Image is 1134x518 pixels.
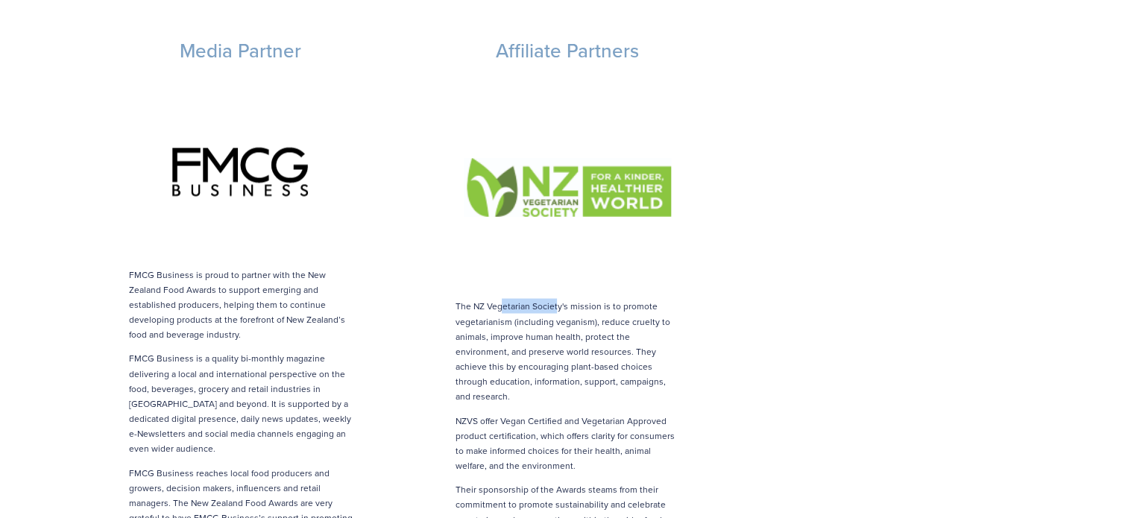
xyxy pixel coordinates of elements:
h3: Affiliate Partners [416,39,717,63]
h3: Media Partner [90,39,391,63]
p: FMCG Business is a quality bi-monthly magazine delivering a local and international perspective o... [128,350,352,455]
p: NZVS offer Vegan Certified and Vegetarian Approved product certification, which offers clarity fo... [455,413,678,473]
p: FMCG Business is proud to partner with the New Zealand Food Awards to support emerging and establ... [128,267,352,342]
p: The NZ Vegetarian Society's mission is to promote vegetarianism (including veganism), reduce crue... [455,298,678,403]
img: FMCG.png [128,89,352,253]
